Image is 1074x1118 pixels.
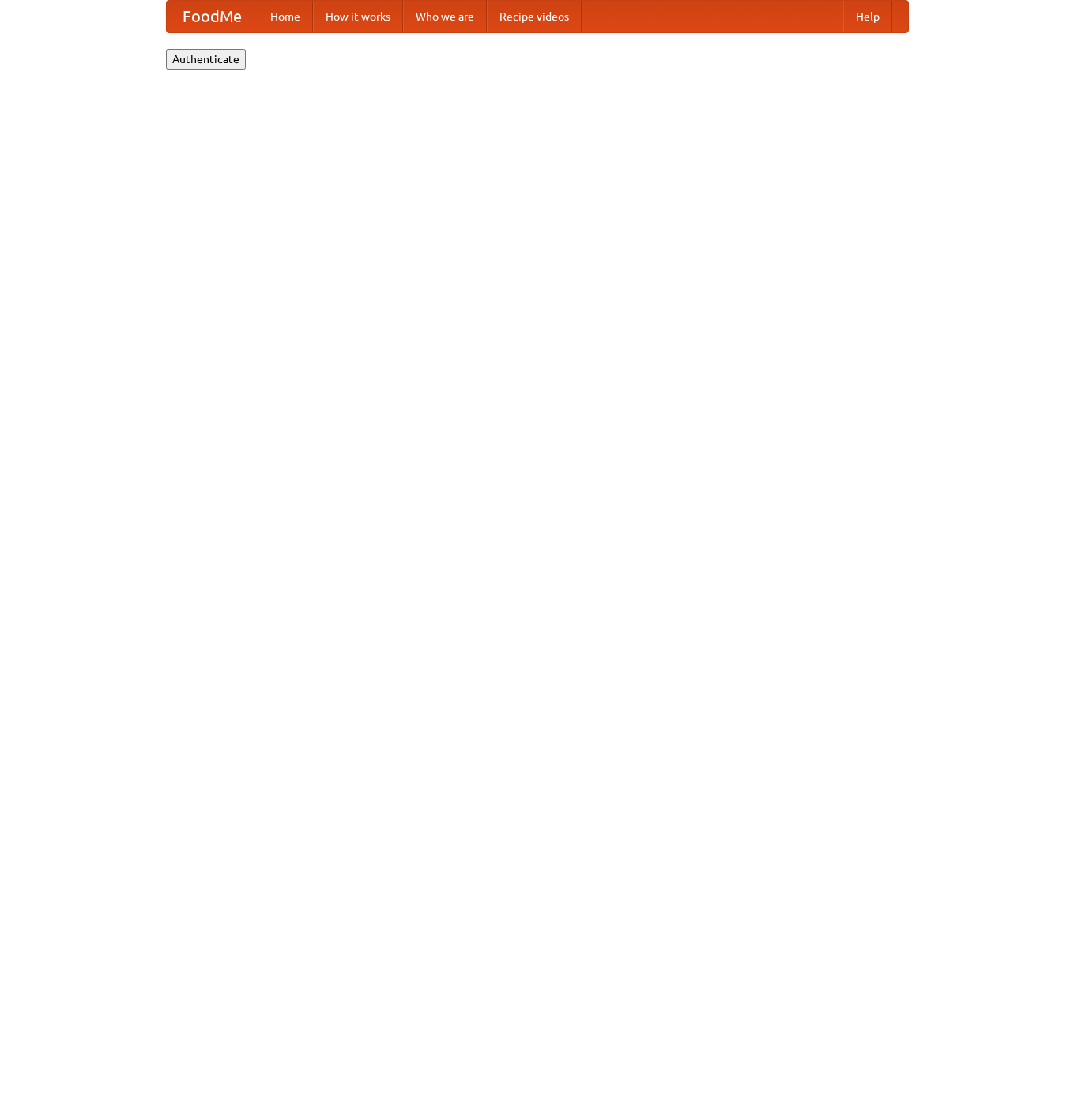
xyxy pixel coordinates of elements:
[167,1,258,32] a: FoodMe
[843,1,892,32] a: Help
[166,49,246,70] button: Authenticate
[166,52,246,65] a: Authenticate
[403,1,487,32] a: Who we are
[258,1,313,32] a: Home
[313,1,403,32] a: How it works
[487,1,582,32] a: Recipe videos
